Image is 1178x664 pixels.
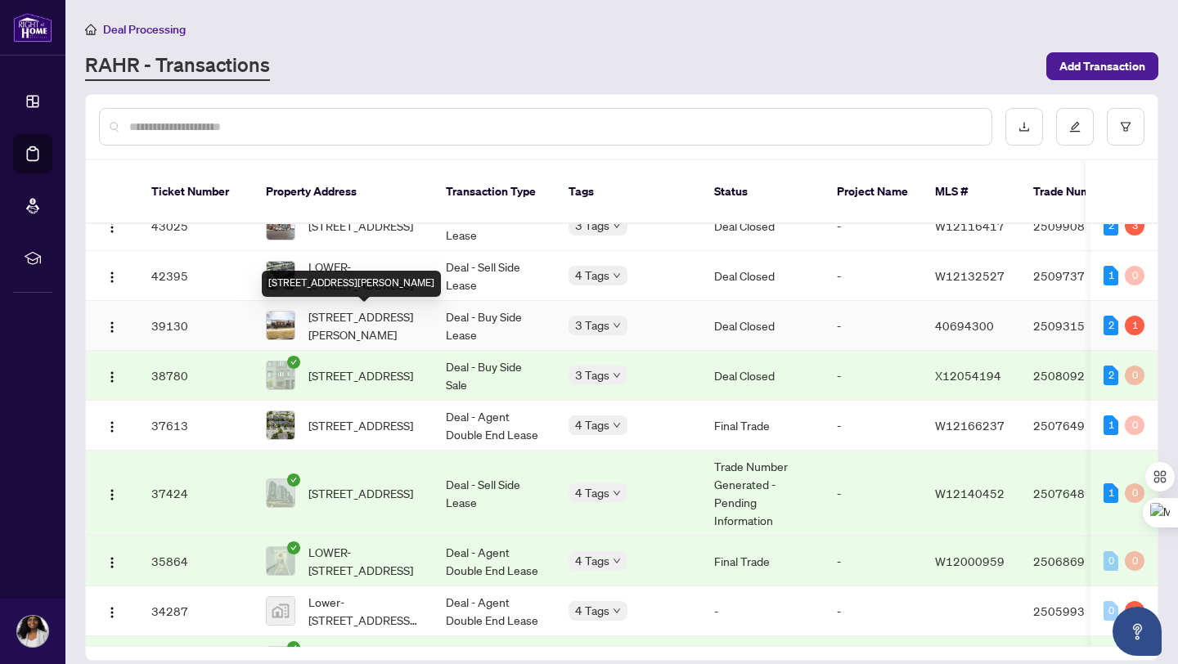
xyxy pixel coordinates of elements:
img: Logo [106,271,119,284]
div: 1 [1104,266,1118,285]
td: Deal Closed [701,201,824,251]
th: Transaction Type [433,160,555,224]
td: Deal - Agent Double End Lease [433,536,555,586]
td: Final Trade [701,536,824,586]
button: Open asap [1113,607,1162,656]
td: 2509315 [1020,301,1135,351]
button: Logo [99,480,125,506]
button: Logo [99,312,125,339]
span: check-circle [287,541,300,554]
span: Deal Processing [103,22,186,37]
td: Deal - Sell Side Lease [433,451,555,536]
img: Logo [106,221,119,234]
td: - [701,586,824,636]
td: - [824,301,922,351]
td: 35864 [138,536,253,586]
span: 3 Tags [575,316,609,334]
span: edit [1069,121,1081,132]
span: W12000959 [935,554,1005,568]
td: Final Trade [701,401,824,451]
button: Add Transaction [1046,52,1158,80]
span: 3 Tags [575,216,609,235]
img: thumbnail-img [267,361,294,389]
span: LOWER-[STREET_ADDRESS] [308,258,420,294]
span: filter [1120,121,1131,132]
span: down [613,222,621,230]
span: [STREET_ADDRESS] [308,484,413,502]
div: 1 [1125,316,1144,335]
td: Trade Number Generated - Pending Information [701,451,824,536]
td: - [824,351,922,401]
td: 37613 [138,401,253,451]
td: Deal Closed [701,351,824,401]
span: down [613,557,621,565]
th: Tags [555,160,701,224]
button: Logo [99,262,125,289]
span: down [613,489,621,497]
div: 0 [1125,366,1144,385]
td: Deal - Sell Side Lease [433,251,555,301]
span: Add Transaction [1059,53,1145,79]
td: 39130 [138,301,253,351]
span: check-circle [287,473,300,487]
img: thumbnail-img [267,262,294,289]
div: 2 [1104,216,1118,236]
span: 40694300 [935,318,994,333]
span: 4 Tags [575,551,609,570]
td: 37424 [138,451,253,536]
td: 43025 [138,201,253,251]
img: thumbnail-img [267,597,294,625]
span: W12132527 [935,268,1005,283]
button: download [1005,108,1043,146]
button: filter [1107,108,1144,146]
span: down [613,421,621,429]
div: 0 [1125,266,1144,285]
td: - [824,536,922,586]
img: Logo [106,321,119,334]
span: check-circle [287,641,300,654]
span: check-circle [287,356,300,369]
span: [STREET_ADDRESS] [308,416,413,434]
img: Profile Icon [17,616,48,647]
th: MLS # [922,160,1020,224]
td: Deal - Agent Double End Lease [433,401,555,451]
div: 2 [1125,601,1144,621]
td: 34287 [138,586,253,636]
td: 2509737 [1020,251,1135,301]
td: - [824,586,922,636]
th: Ticket Number [138,160,253,224]
td: 42395 [138,251,253,301]
img: Logo [106,556,119,569]
td: 2506869 [1020,536,1135,586]
span: 3 Tags [575,366,609,384]
button: Logo [99,213,125,239]
th: Project Name [824,160,922,224]
span: down [613,271,621,280]
button: Logo [99,598,125,624]
td: - [824,401,922,451]
span: W12116417 [935,218,1005,233]
td: Deal - Buy Side Lease [433,301,555,351]
span: home [85,24,97,35]
td: - [824,451,922,536]
span: [STREET_ADDRESS] [308,366,413,384]
td: Deal Closed [701,251,824,301]
span: download [1018,121,1030,132]
img: logo [13,12,52,43]
button: Logo [99,362,125,388]
span: down [613,607,621,615]
td: 38780 [138,351,253,401]
img: thumbnail-img [267,212,294,240]
img: thumbnail-img [267,547,294,575]
img: Logo [106,370,119,384]
button: Logo [99,412,125,438]
div: 2 [1104,316,1118,335]
td: Deal Closed [701,301,824,351]
img: thumbnail-img [267,312,294,339]
img: thumbnail-img [267,411,294,439]
td: 2507648 [1020,451,1135,536]
td: 2508092 [1020,351,1135,401]
th: Status [701,160,824,224]
span: W12140452 [935,486,1005,500]
td: Deal - Buy Side Sale [433,351,555,401]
